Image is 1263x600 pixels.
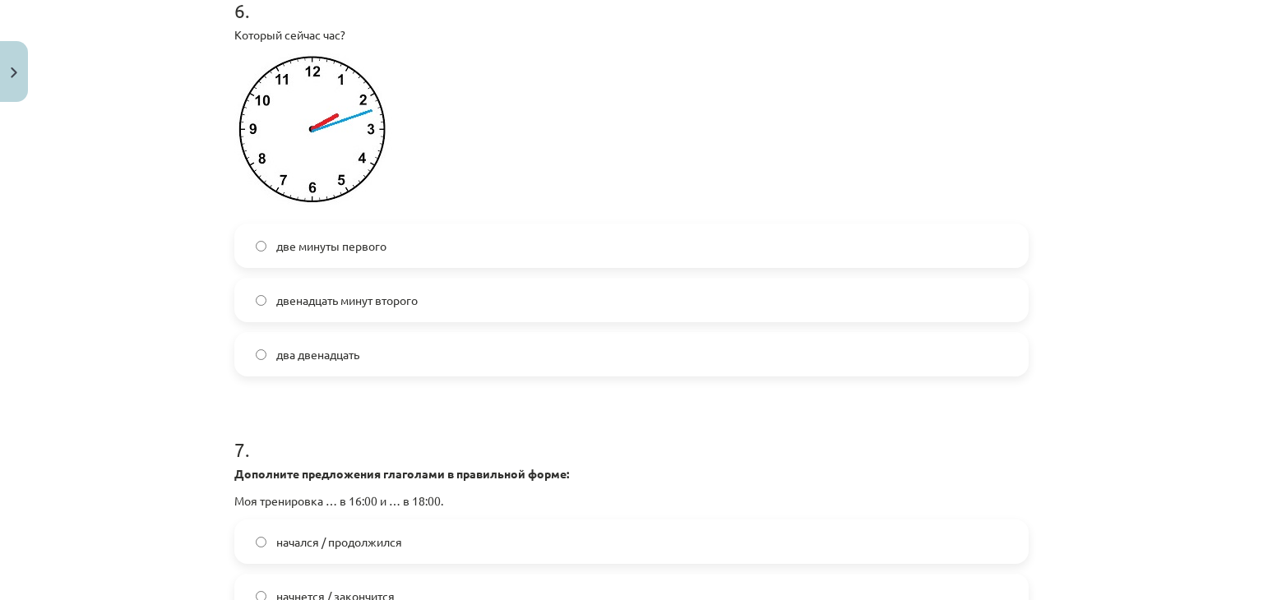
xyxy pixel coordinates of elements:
[256,537,266,547] input: начался / продолжился
[276,238,386,255] span: две минуты первого
[256,241,266,252] input: две минуты первого
[276,346,359,363] span: два двенадцать
[234,466,569,481] strong: Дополните предложения глаголами в правильной форме:
[256,295,266,306] input: двенадцать минут второго
[234,409,1029,460] h1: 7 .
[234,53,394,214] img: Который сейчас час?
[276,292,418,309] span: двенадцать минут второго
[234,26,1029,44] p: Который сейчас час?
[256,349,266,360] input: два двенадцать
[234,492,1029,510] p: Моя тренировка … в 16:00 и … в 18:00.
[11,67,17,78] img: icon-close-lesson-0947bae3869378f0d4975bcd49f059093ad1ed9edebbc8119c70593378902aed.svg
[276,533,402,551] span: начался / продолжился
